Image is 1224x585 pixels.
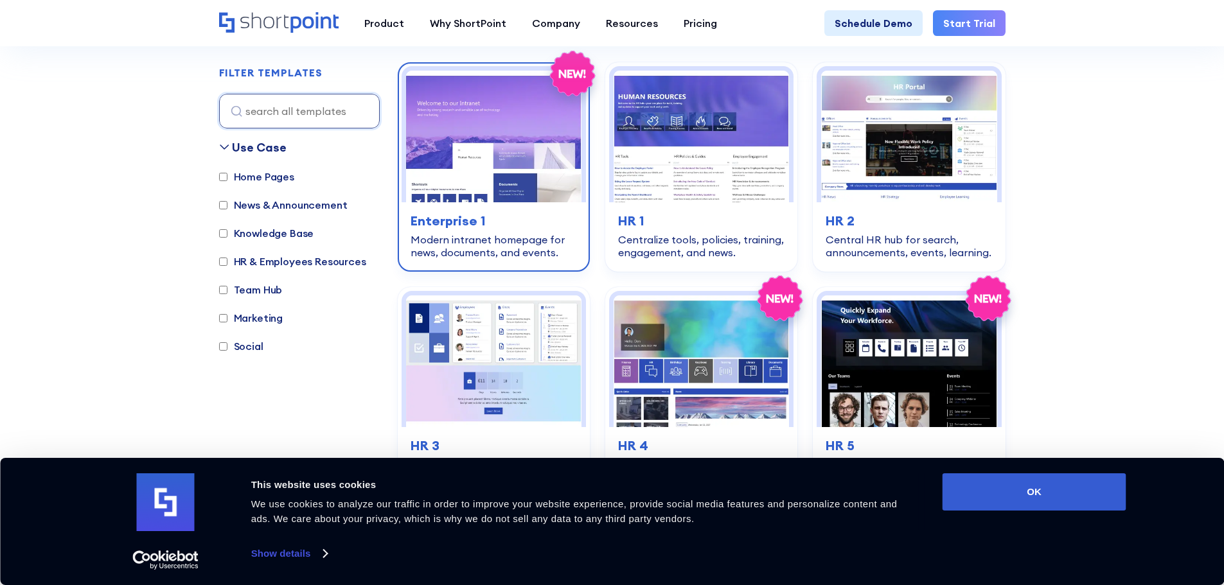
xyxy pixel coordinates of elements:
label: Marketing [219,310,283,326]
a: Start Trial [933,10,1006,36]
a: Show details [251,544,327,563]
a: HR 4 – SharePoint HR Intranet Template: Streamline news, policies, training, events, and workflow... [605,287,797,509]
a: Company [519,10,593,36]
h3: HR 4 [618,436,785,455]
h3: HR 2 [826,211,992,231]
h3: HR 5 [826,436,992,455]
img: HR 3 – HR Intranet Template: All‑in‑one space for news, events, and documents. [406,295,581,427]
a: Usercentrics Cookiebot - opens in a new window [109,550,222,570]
a: HR 2 - HR Intranet Portal: Central HR hub for search, announcements, events, learning.HR 2Central... [813,62,1005,272]
input: Knowledge Base [219,229,227,238]
img: logo [137,473,195,531]
a: Resources [593,10,671,36]
h3: HR 3 [411,436,577,455]
div: Resources [606,15,658,31]
img: HR 1 – Human Resources Template: Centralize tools, policies, training, engagement, and news. [614,71,789,202]
input: Home Pages [219,173,227,181]
label: Knowledge Base [219,225,314,241]
a: Pricing [671,10,730,36]
div: Pricing [684,15,717,31]
a: HR 3 – HR Intranet Template: All‑in‑one space for news, events, and documents.HR 3All‑in‑one spac... [398,287,590,509]
img: Enterprise 1 – SharePoint Homepage Design: Modern intranet homepage for news, documents, and events. [406,71,581,202]
div: Product [364,15,404,31]
img: HR 2 - HR Intranet Portal: Central HR hub for search, announcements, events, learning. [821,71,997,202]
a: HR 5 – Human Resource Template: Modern hub for people, policies, events, and tools.HR 5Modern hub... [813,287,1005,509]
a: Home [219,12,339,34]
div: Modern intranet homepage for news, documents, and events. [411,233,577,259]
input: search all templates [219,94,380,128]
span: We use cookies to analyze our traffic in order to improve your website experience, provide social... [251,498,898,524]
a: Why ShortPoint [417,10,519,36]
label: HR & Employees Resources [219,254,366,269]
div: This website uses cookies [251,477,914,493]
div: Company [532,15,580,31]
input: Social [219,342,227,351]
img: HR 5 – Human Resource Template: Modern hub for people, policies, events, and tools. [821,295,997,427]
a: Schedule Demo [824,10,923,36]
input: News & Announcement [219,201,227,209]
input: Marketing [219,314,227,322]
a: Product [351,10,417,36]
div: Central HR hub for search, announcements, events, learning. [826,233,992,259]
div: Why ShortPoint [430,15,506,31]
h2: FILTER TEMPLATES [219,67,323,79]
button: OK [943,473,1126,511]
div: Centralize tools, policies, training, engagement, and news. [618,233,785,259]
div: Use Case [232,139,287,156]
label: Social [219,338,263,354]
label: Team Hub [219,282,283,297]
label: Home Pages [219,169,294,184]
label: News & Announcement [219,197,348,213]
img: HR 4 – SharePoint HR Intranet Template: Streamline news, policies, training, events, and workflow... [614,295,789,427]
a: Enterprise 1 – SharePoint Homepage Design: Modern intranet homepage for news, documents, and even... [398,62,590,272]
h3: HR 1 [618,211,785,231]
a: HR 1 – Human Resources Template: Centralize tools, policies, training, engagement, and news.HR 1C... [605,62,797,272]
h3: Enterprise 1 [411,211,577,231]
input: Team Hub [219,286,227,294]
input: HR & Employees Resources [219,258,227,266]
